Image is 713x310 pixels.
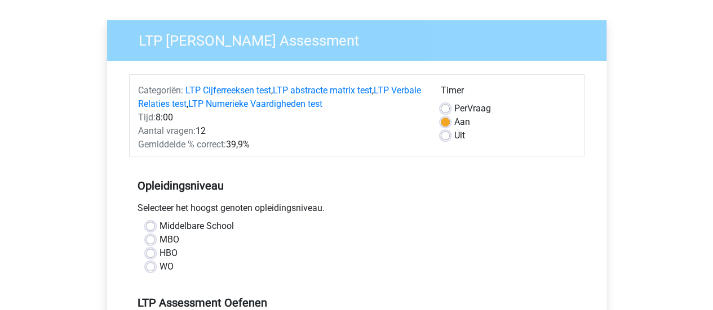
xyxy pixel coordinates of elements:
h3: LTP [PERSON_NAME] Assessment [125,28,598,50]
label: Aan [454,115,470,129]
h5: Opleidingsniveau [138,174,576,197]
div: 39,9% [130,138,432,151]
span: Aantal vragen: [138,125,196,136]
label: Middelbare School [160,219,234,233]
div: Timer [441,84,575,102]
span: Categoriën: [138,85,183,96]
span: Tijd: [138,112,156,123]
h5: LTP Assessment Oefenen [138,296,576,309]
a: LTP Cijferreeksen test [185,85,271,96]
div: , , , [130,84,432,111]
span: Gemiddelde % correct: [138,139,226,150]
div: 12 [130,124,432,138]
span: Per [454,103,467,114]
label: MBO [160,233,179,246]
div: 8:00 [130,111,432,124]
label: HBO [160,246,178,260]
label: Vraag [454,102,491,115]
label: WO [160,260,174,273]
a: LTP abstracte matrix test [273,85,372,96]
label: Uit [454,129,465,142]
a: LTP Numerieke Vaardigheden test [188,98,322,109]
div: Selecteer het hoogst genoten opleidingsniveau. [129,201,584,219]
